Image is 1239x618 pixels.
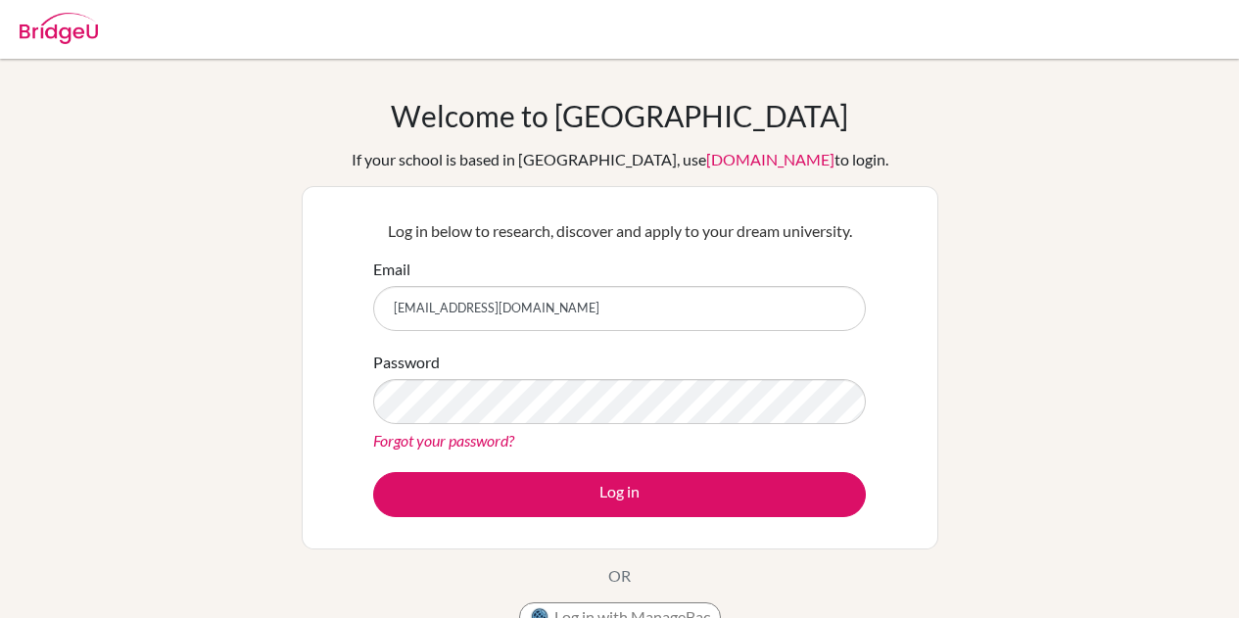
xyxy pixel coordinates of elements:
[373,258,410,281] label: Email
[352,148,888,171] div: If your school is based in [GEOGRAPHIC_DATA], use to login.
[373,431,514,450] a: Forgot your password?
[706,150,834,168] a: [DOMAIN_NAME]
[20,13,98,44] img: Bridge-U
[373,219,866,243] p: Log in below to research, discover and apply to your dream university.
[373,472,866,517] button: Log in
[391,98,848,133] h1: Welcome to [GEOGRAPHIC_DATA]
[373,351,440,374] label: Password
[608,564,631,588] p: OR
